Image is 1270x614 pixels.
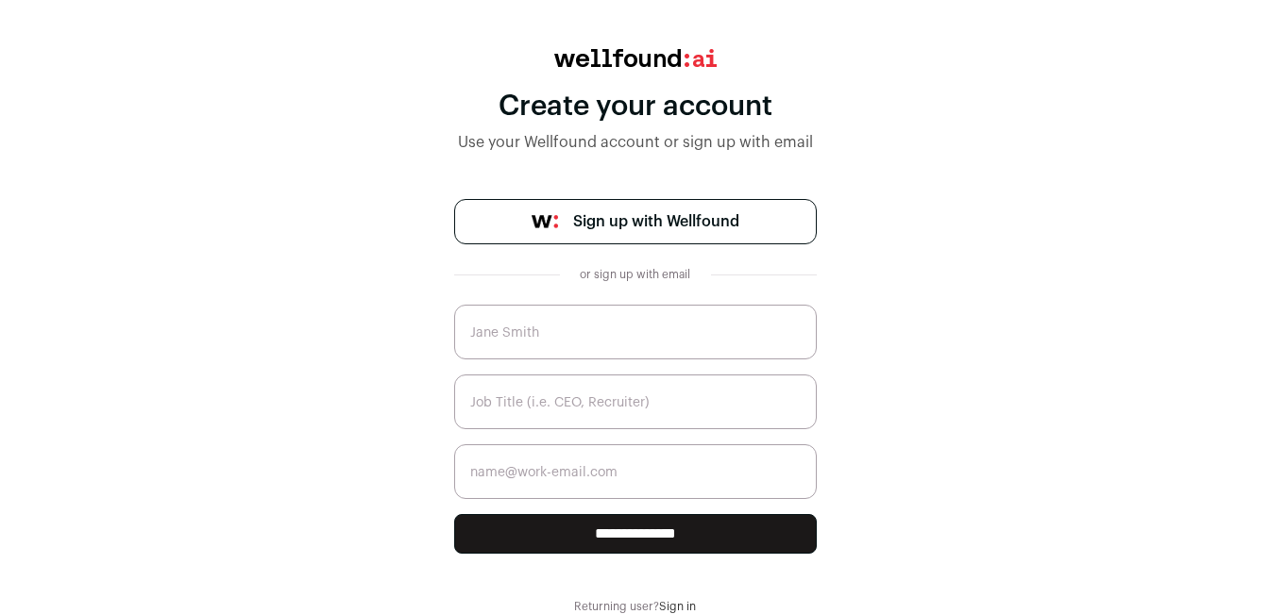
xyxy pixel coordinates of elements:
div: Create your account [454,90,817,124]
input: Jane Smith [454,305,817,359]
input: name@work-email.com [454,444,817,499]
a: Sign in [659,601,696,612]
img: wellfound-symbol-flush-black-fb3c872781a75f747ccb3a119075da62bfe97bd399995f84a933054e44a575c4.png [532,215,558,228]
div: or sign up with email [575,267,696,282]
div: Returning user? [454,599,817,614]
a: Sign up with Wellfound [454,199,817,244]
img: wellfound:ai [554,49,717,67]
span: Sign up with Wellfound [573,210,739,233]
input: Job Title (i.e. CEO, Recruiter) [454,374,817,429]
div: Use your Wellfound account or sign up with email [454,131,817,154]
